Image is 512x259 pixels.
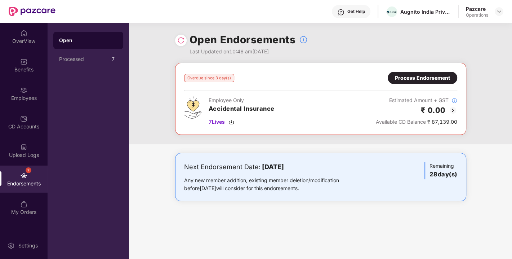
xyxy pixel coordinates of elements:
div: Process Endorsement [395,74,450,82]
div: Processed [59,56,109,62]
img: svg+xml;base64,PHN2ZyBpZD0iRG93bmxvYWQtMzJ4MzIiIHhtbG5zPSJodHRwOi8vd3d3LnczLm9yZy8yMDAwL3N2ZyIgd2... [228,119,234,125]
div: Pazcare [466,5,488,12]
img: svg+xml;base64,PHN2ZyBpZD0iQmVuZWZpdHMiIHhtbG5zPSJodHRwOi8vd3d3LnczLm9yZy8yMDAwL3N2ZyIgd2lkdGg9Ij... [20,58,27,65]
img: svg+xml;base64,PHN2ZyBpZD0iQmFjay0yMHgyMCIgeG1sbnM9Imh0dHA6Ly93d3cudzMub3JnLzIwMDAvc3ZnIiB3aWR0aD... [449,106,457,115]
img: svg+xml;base64,PHN2ZyBpZD0iRW5kb3JzZW1lbnRzIiB4bWxucz0iaHR0cDovL3d3dy53My5vcmcvMjAwMC9zdmciIHdpZH... [20,172,27,179]
img: svg+xml;base64,PHN2ZyBpZD0iSG9tZSIgeG1sbnM9Imh0dHA6Ly93d3cudzMub3JnLzIwMDAvc3ZnIiB3aWR0aD0iMjAiIG... [20,30,27,37]
img: svg+xml;base64,PHN2ZyBpZD0iQ0RfQWNjb3VudHMiIGRhdGEtbmFtZT0iQ0QgQWNjb3VudHMiIHhtbG5zPSJodHRwOi8vd3... [20,115,27,122]
span: 7 Lives [209,118,225,126]
div: 7 [109,55,117,63]
img: svg+xml;base64,PHN2ZyBpZD0iTXlfT3JkZXJzIiBkYXRhLW5hbWU9Ik15IE9yZGVycyIgeG1sbnM9Imh0dHA6Ly93d3cudz... [20,201,27,208]
div: Remaining [424,162,457,179]
h3: 28 day(s) [429,170,457,179]
div: Get Help [347,9,365,14]
div: Employee Only [209,96,275,104]
div: ₹ 87,139.00 [376,118,457,126]
h3: Accidental Insurance [209,104,275,114]
img: svg+xml;base64,PHN2ZyBpZD0iSGVscC0zMngzMiIgeG1sbnM9Imh0dHA6Ly93d3cudzMub3JnLzIwMDAvc3ZnIiB3aWR0aD... [337,9,344,16]
span: Available CD Balance [376,119,426,125]
div: 7 [26,167,31,173]
img: svg+xml;base64,PHN2ZyBpZD0iSW5mb18tXzMyeDMyIiBkYXRhLW5hbWU9IkluZm8gLSAzMngzMiIgeG1sbnM9Imh0dHA6Ly... [299,35,308,44]
div: Augnito India Private Limited [400,8,451,15]
img: svg+xml;base64,PHN2ZyB4bWxucz0iaHR0cDovL3d3dy53My5vcmcvMjAwMC9zdmciIHdpZHRoPSI0OS4zMjEiIGhlaWdodD... [184,96,201,119]
img: svg+xml;base64,PHN2ZyBpZD0iSW5mb18tXzMyeDMyIiBkYXRhLW5hbWU9IkluZm8gLSAzMngzMiIgeG1sbnM9Imh0dHA6Ly... [451,98,457,104]
img: svg+xml;base64,PHN2ZyBpZD0iVXBsb2FkX0xvZ3MiIGRhdGEtbmFtZT0iVXBsb2FkIExvZ3MiIHhtbG5zPSJodHRwOi8vd3... [20,144,27,151]
h2: ₹ 0.00 [421,104,446,116]
div: Overdue since 3 day(s) [184,74,234,82]
img: Augnito%20Logotype%20with%20logomark-8.png [387,11,397,13]
h1: Open Endorsements [190,32,296,48]
div: Settings [16,242,40,249]
div: Open [59,37,117,44]
div: Operations [466,12,488,18]
div: Next Endorsement Date: [184,162,362,172]
img: New Pazcare Logo [9,7,55,16]
div: Estimated Amount + GST [376,96,457,104]
div: Last Updated on 10:46 am[DATE] [190,48,308,56]
img: svg+xml;base64,PHN2ZyBpZD0iRW1wbG95ZWVzIiB4bWxucz0iaHR0cDovL3d3dy53My5vcmcvMjAwMC9zdmciIHdpZHRoPS... [20,87,27,94]
div: Any new member addition, existing member deletion/modification before [DATE] will consider for th... [184,176,362,192]
img: svg+xml;base64,PHN2ZyBpZD0iUmVsb2FkLTMyeDMyIiB4bWxucz0iaHR0cDovL3d3dy53My5vcmcvMjAwMC9zdmciIHdpZH... [177,37,184,44]
img: svg+xml;base64,PHN2ZyBpZD0iU2V0dGluZy0yMHgyMCIgeG1sbnM9Imh0dHA6Ly93d3cudzMub3JnLzIwMDAvc3ZnIiB3aW... [8,242,15,249]
img: svg+xml;base64,PHN2ZyBpZD0iRHJvcGRvd24tMzJ4MzIiIHhtbG5zPSJodHRwOi8vd3d3LnczLm9yZy8yMDAwL3N2ZyIgd2... [496,9,502,14]
b: [DATE] [262,163,284,171]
